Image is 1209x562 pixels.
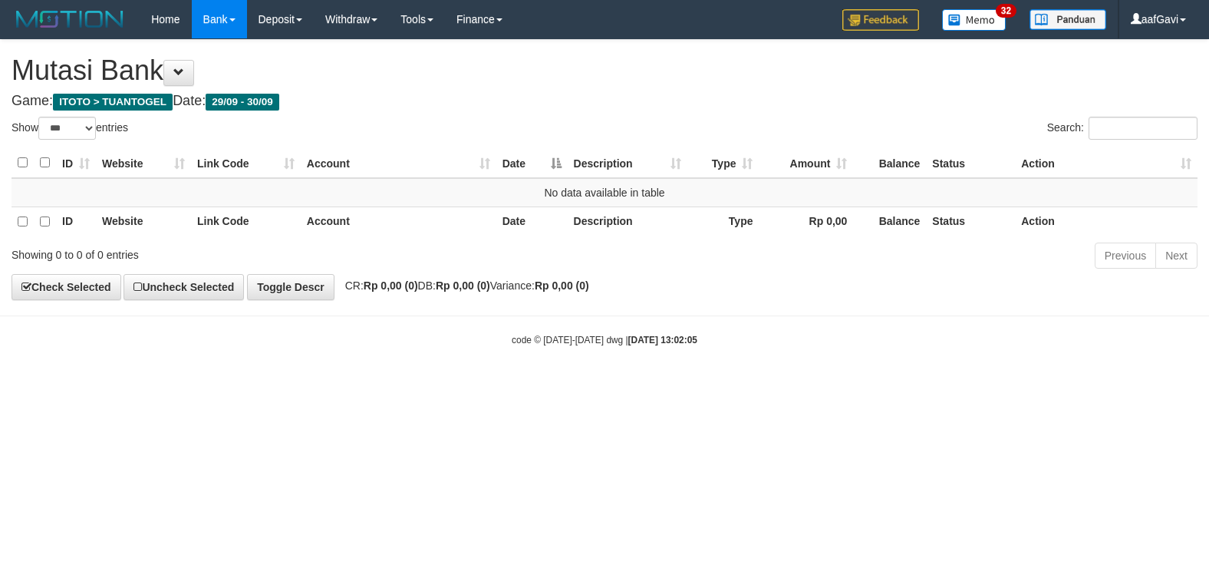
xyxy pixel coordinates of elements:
strong: [DATE] 13:02:05 [628,335,697,345]
th: ID: activate to sort column ascending [56,148,96,178]
a: Next [1155,243,1197,269]
a: Uncheck Selected [124,274,244,300]
a: Check Selected [12,274,121,300]
label: Show entries [12,117,128,140]
th: Description: activate to sort column ascending [568,148,687,178]
small: code © [DATE]-[DATE] dwg | [512,335,697,345]
th: Website: activate to sort column ascending [96,148,191,178]
th: Type: activate to sort column ascending [687,148,759,178]
img: Button%20Memo.svg [942,9,1006,31]
strong: Rp 0,00 (0) [364,279,418,292]
span: ITOTO > TUANTOGEL [53,94,173,111]
h1: Mutasi Bank [12,55,1197,86]
th: Account: activate to sort column ascending [301,148,496,178]
td: No data available in table [12,178,1197,207]
a: Previous [1095,243,1156,269]
img: panduan.png [1029,9,1106,30]
span: 29/09 - 30/09 [206,94,279,111]
th: Link Code: activate to sort column ascending [191,148,301,178]
div: Showing 0 to 0 of 0 entries [12,241,492,263]
th: Action: activate to sort column ascending [1015,148,1197,178]
img: MOTION_logo.png [12,8,128,31]
th: Description [568,207,687,236]
span: 32 [996,4,1016,18]
th: Amount: activate to sort column ascending [759,148,853,178]
h4: Game: Date: [12,94,1197,109]
img: Feedback.jpg [842,9,919,31]
input: Search: [1089,117,1197,140]
select: Showentries [38,117,96,140]
th: Balance [853,207,926,236]
th: Website [96,207,191,236]
th: Action [1015,207,1197,236]
strong: Rp 0,00 (0) [535,279,589,292]
th: Status [926,148,1015,178]
strong: Rp 0,00 (0) [436,279,490,292]
th: Date: activate to sort column descending [496,148,568,178]
span: CR: DB: Variance: [338,279,589,292]
label: Search: [1047,117,1197,140]
th: Balance [853,148,926,178]
th: Date [496,207,568,236]
th: Account [301,207,496,236]
th: Rp 0,00 [759,207,853,236]
a: Toggle Descr [247,274,334,300]
th: Link Code [191,207,301,236]
th: Status [926,207,1015,236]
th: ID [56,207,96,236]
th: Type [687,207,759,236]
